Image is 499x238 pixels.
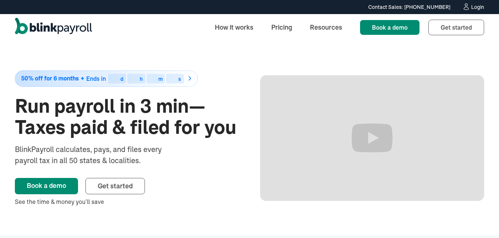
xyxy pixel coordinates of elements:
a: Pricing [265,19,298,35]
iframe: Run Payroll in 3 min with BlinkPayroll [260,75,485,201]
div: Login [471,4,484,10]
a: Login [462,3,484,11]
div: m [158,76,163,82]
a: 50% off for 6 monthsEnds indhms [15,70,239,87]
div: Contact Sales: [PHONE_NUMBER] [368,3,450,11]
div: s [178,76,181,82]
span: Ends in [86,75,106,82]
span: Get started [98,182,133,190]
a: Resources [304,19,348,35]
a: Get started [428,20,484,35]
a: Book a demo [360,20,419,35]
span: 50% off for 6 months [21,75,79,82]
h1: Run payroll in 3 min—Taxes paid & filed for you [15,96,239,138]
div: d [120,76,123,82]
a: home [15,18,92,37]
a: Get started [85,178,145,194]
span: Book a demo [372,24,408,31]
div: See the time & money you’ll save [15,197,239,206]
div: h [140,76,143,82]
a: How it works [209,19,259,35]
a: Book a demo [15,178,78,194]
span: Get started [441,24,472,31]
div: BlinkPayroll calculates, pays, and files every payroll tax in all 50 states & localities. [15,144,181,166]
